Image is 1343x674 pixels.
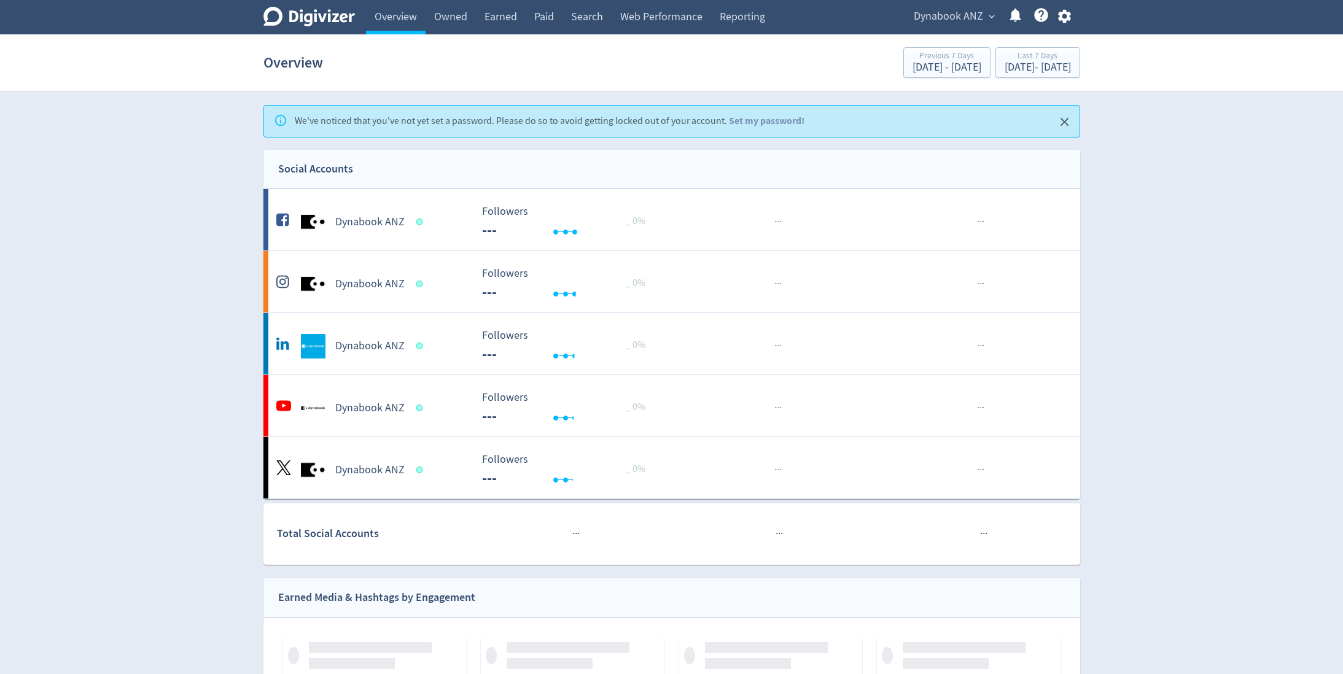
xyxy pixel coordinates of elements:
[626,339,645,351] span: _ 0%
[909,7,998,26] button: Dynabook ANZ
[774,338,777,354] span: ·
[777,276,779,292] span: ·
[977,276,979,292] span: ·
[335,463,405,478] h5: Dynabook ANZ
[278,160,353,178] div: Social Accounts
[777,214,779,230] span: ·
[979,276,982,292] span: ·
[777,338,779,354] span: ·
[263,437,1080,498] a: Dynabook ANZ undefinedDynabook ANZ Followers --- Followers --- _ 0%······
[774,462,777,478] span: ·
[982,338,984,354] span: ·
[903,47,991,78] button: Previous 7 Days[DATE] - [DATE]
[983,526,985,541] span: ·
[777,400,779,416] span: ·
[416,467,426,473] span: Data last synced: 22 Sep 2025, 12:02pm (AEST)
[263,251,1080,312] a: Dynabook ANZ undefinedDynabook ANZ Followers --- Followers --- _ 0%······
[301,396,325,420] img: Dynabook ANZ undefined
[335,401,405,416] h5: Dynabook ANZ
[982,400,984,416] span: ·
[979,400,982,416] span: ·
[778,526,780,541] span: ·
[263,43,323,82] h1: Overview
[335,277,405,292] h5: Dynabook ANZ
[979,338,982,354] span: ·
[913,52,981,62] div: Previous 7 Days
[779,400,782,416] span: ·
[982,276,984,292] span: ·
[277,525,473,543] div: Total Social Accounts
[476,268,660,300] svg: Followers ---
[995,47,1080,78] button: Last 7 Days[DATE]- [DATE]
[779,276,782,292] span: ·
[777,462,779,478] span: ·
[977,462,979,478] span: ·
[626,277,645,289] span: _ 0%
[476,392,660,424] svg: Followers ---
[982,462,984,478] span: ·
[780,526,783,541] span: ·
[779,338,782,354] span: ·
[774,214,777,230] span: ·
[295,109,804,133] div: We've noticed that you've not yet set a password. Please do so to avoid getting locked out of you...
[979,214,982,230] span: ·
[575,526,577,541] span: ·
[1005,52,1071,62] div: Last 7 Days
[301,458,325,482] img: Dynabook ANZ undefined
[626,401,645,413] span: _ 0%
[626,215,645,227] span: _ 0%
[416,219,426,225] span: Data last synced: 22 Sep 2025, 3:02pm (AEST)
[263,189,1080,250] a: Dynabook ANZ undefinedDynabook ANZ Followers --- Followers --- _ 0%······
[774,400,777,416] span: ·
[301,334,325,358] img: Dynabook ANZ undefined
[776,526,778,541] span: ·
[263,375,1080,436] a: Dynabook ANZ undefinedDynabook ANZ Followers --- Followers --- _ 0%······
[977,400,979,416] span: ·
[301,210,325,234] img: Dynabook ANZ undefined
[416,343,426,349] span: Data last synced: 23 Sep 2025, 1:02am (AEST)
[1054,112,1075,132] button: Close
[977,338,979,354] span: ·
[416,281,426,287] span: Data last synced: 22 Sep 2025, 3:02pm (AEST)
[263,313,1080,374] a: Dynabook ANZ undefinedDynabook ANZ Followers --- Followers --- _ 0%······
[985,526,987,541] span: ·
[301,272,325,296] img: Dynabook ANZ undefined
[779,214,782,230] span: ·
[476,206,660,238] svg: Followers ---
[335,339,405,354] h5: Dynabook ANZ
[577,526,580,541] span: ·
[914,7,983,26] span: Dynabook ANZ
[1005,62,1071,73] div: [DATE] - [DATE]
[476,330,660,362] svg: Followers ---
[278,589,475,606] div: Earned Media & Hashtags by Engagement
[774,276,777,292] span: ·
[980,526,983,541] span: ·
[626,463,645,475] span: _ 0%
[982,214,984,230] span: ·
[476,454,660,486] svg: Followers ---
[335,215,405,230] h5: Dynabook ANZ
[779,462,782,478] span: ·
[977,214,979,230] span: ·
[986,11,997,22] span: expand_more
[416,405,426,411] span: Data last synced: 23 Sep 2025, 7:02am (AEST)
[979,462,982,478] span: ·
[572,526,575,541] span: ·
[913,62,981,73] div: [DATE] - [DATE]
[729,114,804,127] a: Set my password!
